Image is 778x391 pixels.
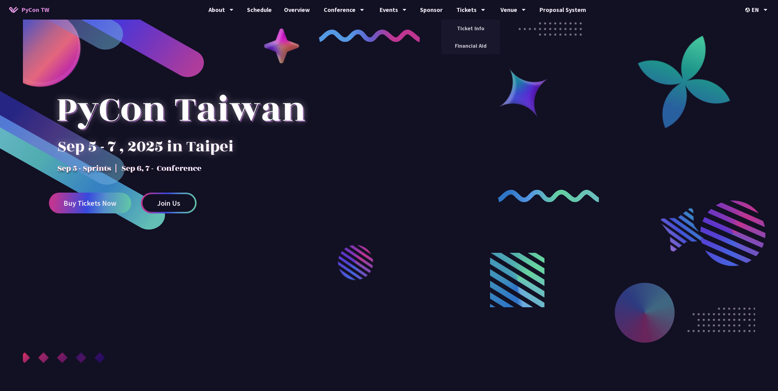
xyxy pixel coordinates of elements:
[157,199,180,207] span: Join Us
[498,190,599,202] img: curly-2.e802c9f.png
[21,5,49,14] span: PyCon TW
[9,7,18,13] img: Home icon of PyCon TW 2025
[441,39,500,53] a: Financial Aid
[319,29,420,42] img: curly-1.ebdbada.png
[141,193,197,213] a: Join Us
[49,193,131,213] a: Buy Tickets Now
[441,21,500,35] a: Ticket Info
[3,2,55,17] a: PyCon TW
[745,8,751,12] img: Locale Icon
[64,199,116,207] span: Buy Tickets Now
